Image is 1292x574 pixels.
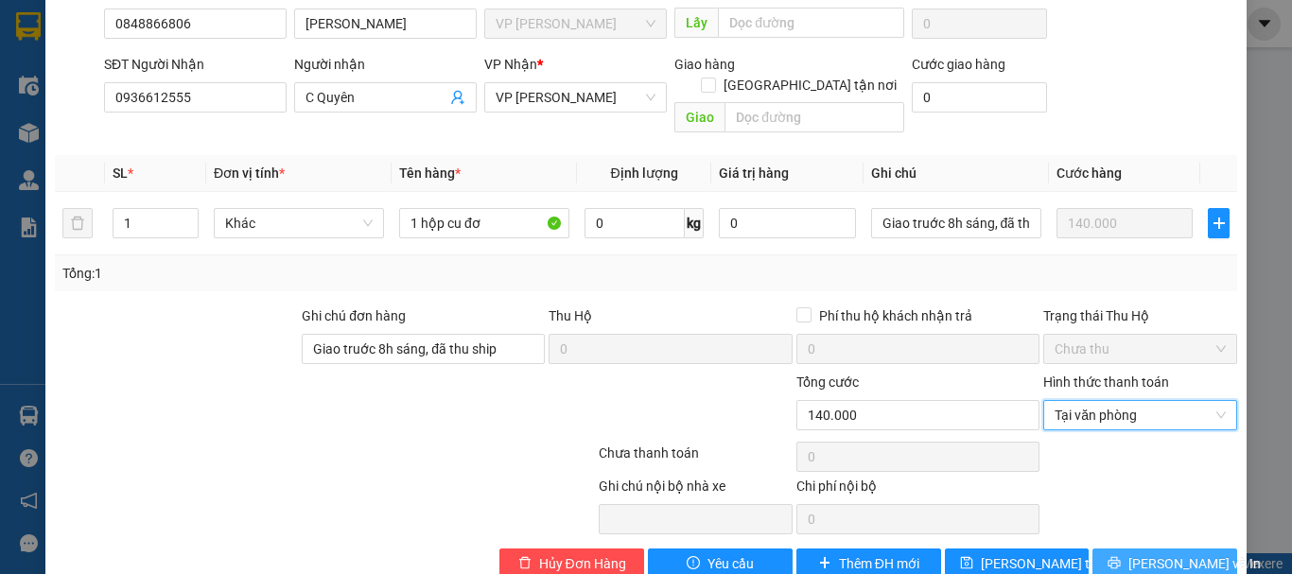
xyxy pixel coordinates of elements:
[294,54,477,75] div: Người nhận
[796,374,859,390] span: Tổng cước
[674,8,718,38] span: Lấy
[518,556,532,571] span: delete
[818,556,831,571] span: plus
[484,57,537,72] span: VP Nhận
[1056,165,1122,181] span: Cước hàng
[812,305,980,326] span: Phí thu hộ khách nhận trả
[1055,401,1226,429] span: Tại văn phòng
[674,57,735,72] span: Giao hàng
[912,82,1047,113] input: Cước giao hàng
[912,9,1047,39] input: Cước lấy hàng
[1108,556,1121,571] span: printer
[685,208,704,238] span: kg
[214,165,285,181] span: Đơn vị tính
[960,556,973,571] span: save
[981,553,1132,574] span: [PERSON_NAME] thay đổi
[539,553,626,574] span: Hủy Đơn Hàng
[1055,335,1226,363] span: Chưa thu
[450,90,465,105] span: user-add
[707,553,754,574] span: Yêu cầu
[719,165,789,181] span: Giá trị hàng
[496,83,655,112] span: VP Ngọc Hồi
[716,75,904,96] span: [GEOGRAPHIC_DATA] tận nơi
[597,443,794,476] div: Chưa thanh toán
[871,208,1041,238] input: Ghi Chú
[62,208,93,238] button: delete
[599,476,793,504] div: Ghi chú nội bộ nhà xe
[62,263,500,284] div: Tổng: 1
[1043,374,1169,390] label: Hình thức thanh toán
[687,556,700,571] span: exclamation-circle
[718,8,904,38] input: Dọc đường
[113,165,128,181] span: SL
[610,165,677,181] span: Định lượng
[912,57,1005,72] label: Cước giao hàng
[302,308,406,323] label: Ghi chú đơn hàng
[1056,208,1193,238] input: 0
[1043,305,1237,326] div: Trạng thái Thu Hộ
[1208,208,1230,238] button: plus
[1209,216,1229,231] span: plus
[399,165,461,181] span: Tên hàng
[549,308,592,323] span: Thu Hộ
[225,209,373,237] span: Khác
[104,54,287,75] div: SĐT Người Nhận
[302,334,545,364] input: Ghi chú đơn hàng
[496,9,655,38] span: VP Hà Huy Tập
[796,476,1039,504] div: Chi phí nội bộ
[1128,553,1261,574] span: [PERSON_NAME] và In
[864,155,1049,192] th: Ghi chú
[839,553,919,574] span: Thêm ĐH mới
[674,102,725,132] span: Giao
[399,208,569,238] input: VD: Bàn, Ghế
[725,102,904,132] input: Dọc đường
